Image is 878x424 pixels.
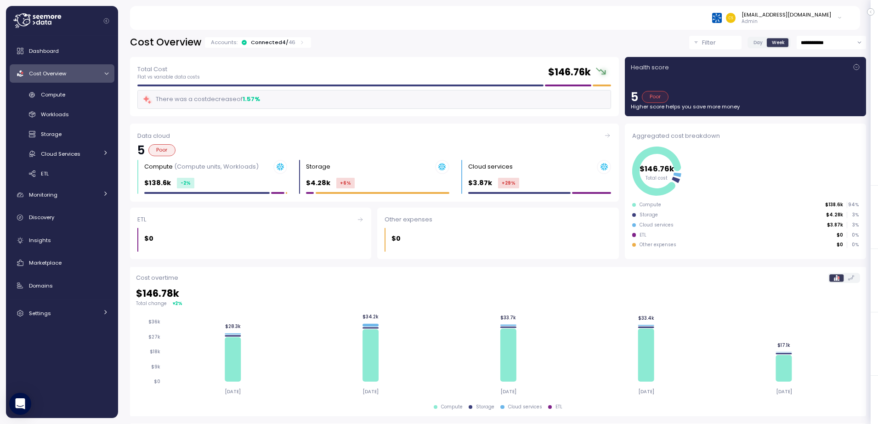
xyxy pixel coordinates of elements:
[742,11,831,18] div: [EMAIL_ADDRESS][DOMAIN_NAME]
[144,162,259,171] div: Compute
[10,146,114,161] a: Cloud Services
[712,13,722,23] img: 68790ce639d2d68da1992664.PNG
[847,232,858,238] p: 0 %
[29,191,57,198] span: Monitoring
[753,39,763,46] span: Day
[136,273,178,283] p: Cost overtime
[689,36,742,49] button: Filter
[225,389,241,395] tspan: [DATE]
[500,389,516,395] tspan: [DATE]
[41,111,69,118] span: Workloads
[336,178,355,188] div: +6 %
[137,74,200,80] p: Flat vs variable data costs
[148,334,160,340] tspan: $27k
[363,389,379,395] tspan: [DATE]
[10,166,114,181] a: ETL
[646,175,668,181] tspan: Total cost
[148,319,160,325] tspan: $36k
[10,107,114,122] a: Workloads
[174,162,259,171] p: (Compute units, Workloads)
[640,163,674,174] tspan: $146.76k
[205,37,311,48] div: Accounts:Connected4/46
[41,150,80,158] span: Cloud Services
[826,212,843,218] p: $4.28k
[10,277,114,295] a: Domains
[702,38,716,47] p: Filter
[41,91,65,98] span: Compute
[640,222,674,228] div: Cloud services
[441,404,463,410] div: Compute
[638,315,654,321] tspan: $33.4k
[837,232,843,238] p: $0
[29,214,54,221] span: Discovery
[29,47,59,55] span: Dashboard
[847,242,858,248] p: 0 %
[154,379,160,384] tspan: $0
[29,70,66,77] span: Cost Overview
[10,209,114,227] a: Discovery
[130,208,371,260] a: ETL$0
[251,39,295,46] div: Connected 4 /
[837,242,843,248] p: $0
[10,254,114,272] a: Marketplace
[136,300,167,307] p: Total change
[29,282,53,289] span: Domains
[385,215,611,224] div: Other expenses
[640,242,676,248] div: Other expenses
[130,124,619,201] a: Data cloud5PoorCompute (Compute units, Workloads)$138.6k-2%Storage $4.28k+6%Cloud services $3.87k...
[10,127,114,142] a: Storage
[150,349,160,355] tspan: $18k
[827,222,843,228] p: $3.87k
[173,300,182,307] div: ▾
[101,17,112,24] button: Collapse navigation
[10,64,114,83] a: Cost Overview
[130,36,201,49] h2: Cost Overview
[468,162,513,171] div: Cloud services
[306,162,330,171] div: Storage
[847,202,858,208] p: 94 %
[137,144,145,156] p: 5
[151,364,160,370] tspan: $9k
[640,232,646,238] div: ETL
[10,42,114,60] a: Dashboard
[289,39,295,46] p: 46
[391,233,401,244] p: $0
[10,304,114,322] a: Settings
[363,314,379,320] tspan: $34.2k
[548,66,591,79] h2: $ 146.76k
[41,130,62,138] span: Storage
[638,389,654,395] tspan: [DATE]
[631,103,860,110] p: Higher score helps you save more money
[10,87,114,102] a: Compute
[847,222,858,228] p: 3 %
[144,178,171,188] p: $138.6k
[500,315,516,321] tspan: $33.7k
[225,323,241,329] tspan: $28.3k
[177,178,194,188] div: -2 %
[41,170,49,177] span: ETL
[306,178,330,188] p: $4.28k
[642,91,669,103] div: Poor
[144,233,153,244] p: $0
[29,259,62,266] span: Marketplace
[9,393,31,415] div: Open Intercom Messenger
[243,95,260,104] div: 1.57 %
[726,13,736,23] img: 30f31bb3582bac9e5ca6f973bf708204
[825,202,843,208] p: $138.6k
[10,186,114,204] a: Monitoring
[211,39,238,46] p: Accounts:
[631,91,638,103] p: 5
[468,178,492,188] p: $3.87k
[555,404,562,410] div: ETL
[148,144,176,156] div: Poor
[632,131,859,141] div: Aggregated cost breakdown
[142,94,260,105] div: There was a cost decrease of
[137,131,611,141] div: Data cloud
[10,231,114,249] a: Insights
[640,202,661,208] div: Compute
[137,215,364,224] div: ETL
[137,65,200,74] p: Total Cost
[29,310,51,317] span: Settings
[498,178,519,188] div: +29 %
[772,39,785,46] span: Week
